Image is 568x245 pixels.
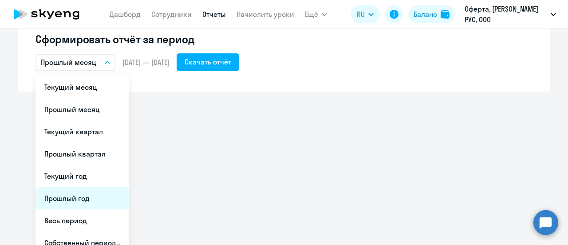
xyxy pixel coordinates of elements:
[151,10,192,19] a: Сотрудники
[465,4,547,25] p: Оферта, [PERSON_NAME] РУС, ООО
[305,5,327,23] button: Ещё
[305,9,318,20] span: Ещё
[408,5,455,23] button: Балансbalance
[35,32,532,46] h5: Сформировать отчёт за период
[202,10,226,19] a: Отчеты
[460,4,560,25] button: Оферта, [PERSON_NAME] РУС, ООО
[414,9,437,20] div: Баланс
[185,56,231,67] div: Скачать отчёт
[122,57,170,67] span: [DATE] — [DATE]
[351,5,380,23] button: RU
[41,57,96,68] p: Прошлый месяц
[357,9,365,20] span: RU
[177,53,239,71] button: Скачать отчёт
[110,10,141,19] a: Дашборд
[237,10,294,19] a: Начислить уроки
[441,10,450,19] img: balance
[35,54,115,71] button: Прошлый месяц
